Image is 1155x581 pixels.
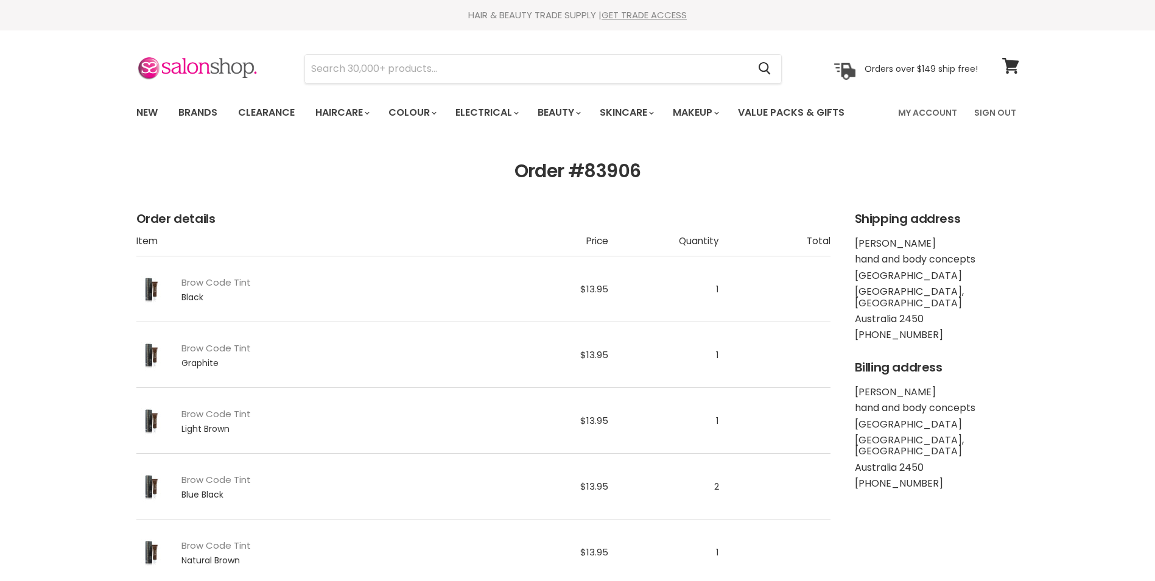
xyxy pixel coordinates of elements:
[855,270,1019,281] li: [GEOGRAPHIC_DATA]
[379,100,444,125] a: Colour
[136,398,167,443] img: Brow Code Tint - Light Brown
[181,555,347,565] span: Natural Brown
[855,361,1019,375] h2: Billing address
[497,236,608,256] th: Price
[181,358,347,368] span: Graphite
[181,540,251,551] a: Brow Code Tint
[608,454,719,519] td: 2
[580,546,608,558] span: $13.95
[719,236,830,256] th: Total
[304,54,782,83] form: Product
[136,266,167,312] img: Brow Code Tint - Black
[136,332,167,378] img: Brow Code Tint - Graphite
[181,490,347,499] span: Blue Black
[749,55,781,83] button: Search
[446,100,526,125] a: Electrical
[602,9,687,21] a: GET TRADE ACCESS
[855,435,1019,457] li: [GEOGRAPHIC_DATA], [GEOGRAPHIC_DATA]
[855,254,1019,265] li: hand and body concepts
[855,212,1019,226] h2: Shipping address
[121,9,1034,21] div: HAIR & BEAUTY TRADE SUPPLY |
[664,100,726,125] a: Makeup
[528,100,588,125] a: Beauty
[229,100,304,125] a: Clearance
[127,100,167,125] a: New
[127,95,872,130] ul: Main menu
[136,463,167,509] img: Brow Code Tint - Blue Black
[121,95,1034,130] nav: Main
[608,388,719,454] td: 1
[169,100,226,125] a: Brands
[855,329,1019,340] li: [PHONE_NUMBER]
[136,236,497,256] th: Item
[136,212,830,226] h2: Order details
[580,480,608,493] span: $13.95
[580,414,608,427] span: $13.95
[855,314,1019,325] li: Australia 2450
[181,409,251,419] a: Brow Code Tint
[181,474,251,485] a: Brow Code Tint
[580,283,608,295] span: $13.95
[855,478,1019,489] li: [PHONE_NUMBER]
[181,292,347,302] span: Black
[136,161,1019,182] h1: Order #83906
[580,348,608,361] span: $13.95
[181,424,347,434] span: Light Brown
[855,387,1019,398] li: [PERSON_NAME]
[865,63,978,74] p: Orders over $149 ship free!
[181,343,251,353] a: Brow Code Tint
[608,236,719,256] th: Quantity
[855,238,1019,249] li: [PERSON_NAME]
[608,322,719,388] td: 1
[855,286,1019,309] li: [GEOGRAPHIC_DATA], [GEOGRAPHIC_DATA]
[855,462,1019,473] li: Australia 2450
[855,403,1019,414] li: hand and body concepts
[181,277,251,287] a: Brow Code Tint
[855,419,1019,430] li: [GEOGRAPHIC_DATA]
[136,529,167,575] img: Brow Code Tint - Natural Brown
[591,100,661,125] a: Skincare
[306,100,377,125] a: Haircare
[967,100,1023,125] a: Sign Out
[729,100,854,125] a: Value Packs & Gifts
[305,55,749,83] input: Search
[608,256,719,322] td: 1
[891,100,964,125] a: My Account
